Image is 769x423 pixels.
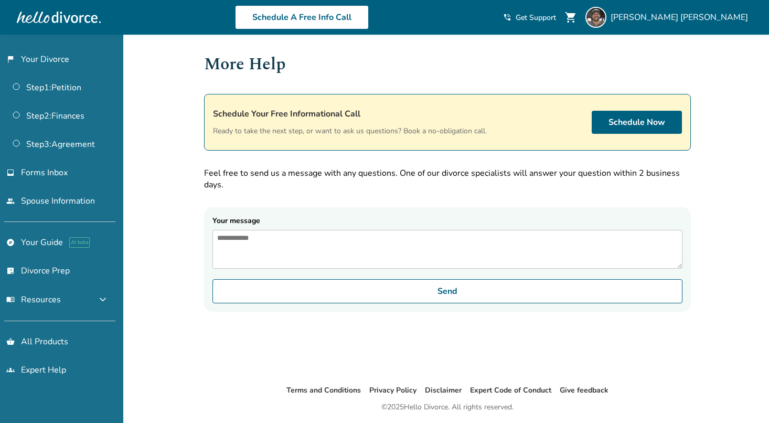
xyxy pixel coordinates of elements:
span: list_alt_check [6,267,15,275]
iframe: Chat Widget [717,373,769,423]
textarea: Your message [212,230,682,269]
div: Ready to take the next step, or want to ask us questions? Book a no-obligation call. [213,107,487,138]
a: Terms and Conditions [286,385,361,395]
span: groups [6,366,15,374]
a: phone_in_talkGet Support [503,13,556,23]
p: Feel free to send us a message with any questions. One of our divorce specialists will answer you... [204,167,691,191]
img: Matthew Marr [585,7,606,28]
span: inbox [6,168,15,177]
span: shopping_cart [564,11,577,24]
a: Schedule Now [592,111,682,134]
h1: More Help [204,51,691,77]
span: Resources [6,294,61,305]
button: Send [212,279,682,303]
span: expand_more [97,293,109,306]
span: Forms Inbox [21,167,68,178]
span: AI beta [69,237,90,248]
span: menu_book [6,295,15,304]
h4: Schedule Your Free Informational Call [213,107,487,121]
span: [PERSON_NAME] [PERSON_NAME] [611,12,752,23]
span: Get Support [516,13,556,23]
div: © 2025 Hello Divorce. All rights reserved. [381,401,514,414]
span: phone_in_talk [503,13,511,22]
a: Schedule A Free Info Call [235,5,369,29]
li: Give feedback [560,384,608,397]
a: Expert Code of Conduct [470,385,551,395]
span: shopping_basket [6,337,15,346]
label: Your message [212,216,682,269]
span: people [6,197,15,205]
span: explore [6,238,15,247]
span: flag_2 [6,55,15,64]
a: Privacy Policy [369,385,416,395]
li: Disclaimer [425,384,462,397]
